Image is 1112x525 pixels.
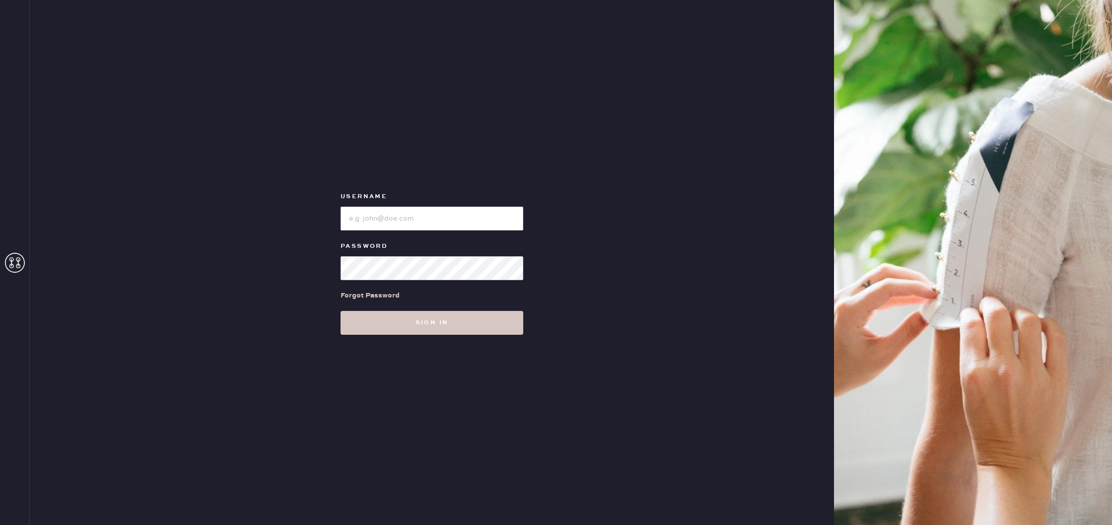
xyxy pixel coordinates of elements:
[341,280,400,311] a: Forgot Password
[341,191,523,203] label: Username
[341,311,523,335] button: Sign in
[341,240,523,252] label: Password
[341,290,400,301] div: Forgot Password
[341,207,523,230] input: e.g. john@doe.com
